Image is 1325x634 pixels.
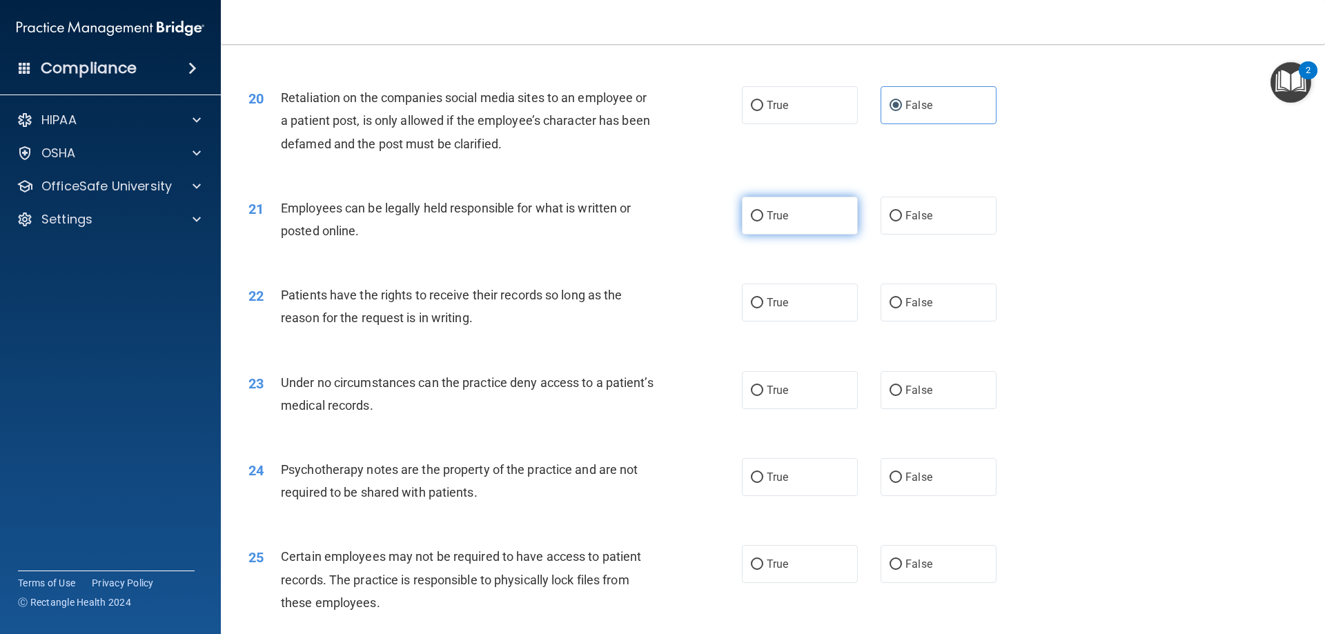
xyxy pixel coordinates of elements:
input: True [751,386,763,396]
input: False [890,386,902,396]
span: Certain employees may not be required to have access to patient records. The practice is responsi... [281,549,641,609]
span: False [905,470,932,484]
span: 21 [248,201,264,217]
input: False [890,211,902,221]
img: PMB logo [17,14,204,42]
span: True [767,296,788,309]
a: Terms of Use [18,576,75,590]
span: True [767,384,788,397]
h4: Compliance [41,59,137,78]
span: Under no circumstances can the practice deny access to a patient’s medical records. [281,375,654,413]
input: True [751,473,763,483]
input: False [890,298,902,308]
span: False [905,209,932,222]
a: Privacy Policy [92,576,154,590]
p: OSHA [41,145,76,161]
input: True [751,101,763,111]
input: True [751,559,763,570]
span: False [905,557,932,571]
span: 25 [248,549,264,566]
span: 23 [248,375,264,392]
span: Employees can be legally held responsible for what is written or posted online. [281,201,631,238]
input: False [890,473,902,483]
p: HIPAA [41,112,77,128]
span: False [905,384,932,397]
input: True [751,298,763,308]
span: Retaliation on the companies social media sites to an employee or a patient post, is only allowed... [281,90,650,150]
span: Psychotherapy notes are the property of the practice and are not required to be shared with patie... [281,462,638,499]
button: Open Resource Center, 2 new notifications [1270,62,1311,103]
iframe: Drift Widget Chat Controller [1086,536,1308,591]
a: OfficeSafe University [17,178,201,195]
span: Patients have the rights to receive their records so long as the reason for the request is in wri... [281,288,622,325]
span: True [767,209,788,222]
span: False [905,99,932,112]
div: 2 [1306,70,1311,88]
span: Ⓒ Rectangle Health 2024 [18,595,131,609]
input: True [751,211,763,221]
a: HIPAA [17,112,201,128]
span: 24 [248,462,264,479]
span: True [767,470,788,484]
span: True [767,557,788,571]
input: False [890,101,902,111]
p: Settings [41,211,92,228]
span: False [905,296,932,309]
p: OfficeSafe University [41,178,172,195]
a: Settings [17,211,201,228]
span: True [767,99,788,112]
input: False [890,559,902,570]
span: 22 [248,288,264,304]
span: 20 [248,90,264,107]
a: OSHA [17,145,201,161]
